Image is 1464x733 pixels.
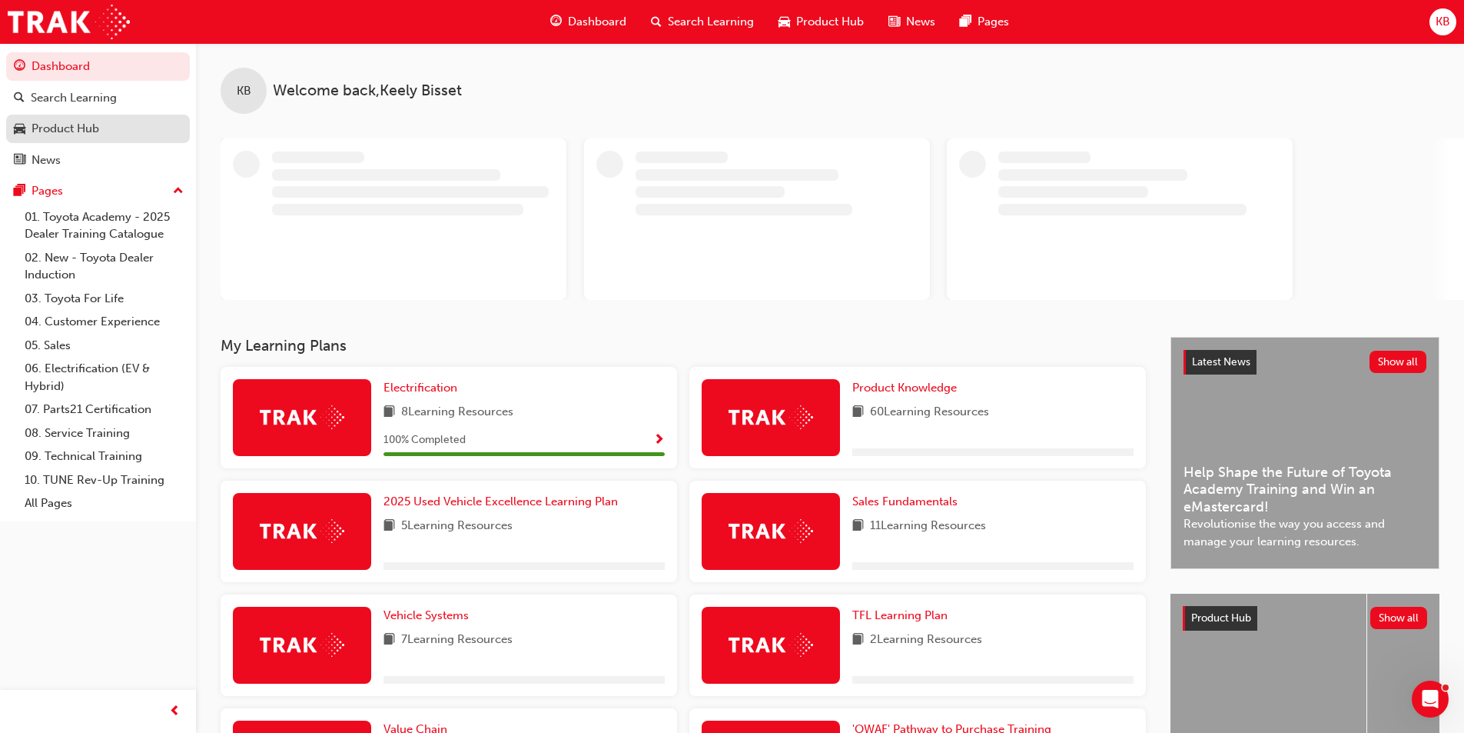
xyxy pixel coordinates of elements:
[852,517,864,536] span: book-icon
[18,287,190,311] a: 03. Toyota For Life
[401,403,513,422] span: 8 Learning Resources
[383,431,466,449] span: 100 % Completed
[550,12,562,32] span: guage-icon
[18,398,190,421] a: 07. Parts21 Certification
[14,185,25,198] span: pages-icon
[169,702,181,721] span: prev-icon
[1436,13,1450,31] span: KB
[1429,8,1456,35] button: KB
[796,13,864,31] span: Product Hub
[870,517,986,536] span: 11 Learning Resources
[14,92,25,105] span: search-icon
[888,12,900,32] span: news-icon
[18,421,190,445] a: 08. Service Training
[383,379,463,397] a: Electrification
[260,633,344,657] img: Trak
[651,12,662,32] span: search-icon
[18,468,190,492] a: 10. TUNE Rev-Up Training
[1191,611,1251,625] span: Product Hub
[852,608,948,622] span: TFL Learning Plan
[906,13,935,31] span: News
[852,607,954,625] a: TFL Learning Plan
[538,6,639,38] a: guage-iconDashboard
[260,405,344,429] img: Trak
[852,381,957,395] span: Product Knowledge
[639,6,766,38] a: search-iconSearch Learning
[1183,350,1426,375] a: Latest NewsShow all
[876,6,948,38] a: news-iconNews
[668,13,754,31] span: Search Learning
[1183,464,1426,516] span: Help Shape the Future of Toyota Academy Training and Win an eMastercard!
[383,493,624,511] a: 2025 Used Vehicle Excellence Learning Plan
[18,491,190,515] a: All Pages
[1183,515,1426,550] span: Revolutionise the way you access and manage your learning resources.
[1183,606,1427,631] a: Product HubShow all
[173,182,184,202] span: up-icon
[948,6,1021,38] a: pages-iconPages
[6,177,190,205] button: Pages
[1412,681,1449,718] iframe: Intercom live chat
[18,310,190,334] a: 04. Customer Experience
[18,445,190,468] a: 09. Technical Training
[18,205,190,246] a: 01. Toyota Academy - 2025 Dealer Training Catalogue
[383,608,469,622] span: Vehicle Systems
[237,82,251,100] span: KB
[18,246,190,287] a: 02. New - Toyota Dealer Induction
[6,49,190,177] button: DashboardSearch LearningProduct HubNews
[1369,351,1427,373] button: Show all
[221,337,1146,355] h3: My Learning Plans
[653,431,665,450] button: Show Progress
[32,152,61,169] div: News
[729,405,813,429] img: Trak
[1170,337,1439,569] a: Latest NewsShow allHelp Shape the Future of Toyota Academy Training and Win an eMastercard!Revolu...
[32,182,63,200] div: Pages
[960,12,971,32] span: pages-icon
[383,381,457,395] span: Electrification
[401,631,513,650] span: 7 Learning Resources
[729,633,813,657] img: Trak
[6,146,190,175] a: News
[31,89,117,107] div: Search Learning
[8,5,130,39] img: Trak
[870,631,982,650] span: 2 Learning Resources
[383,403,395,422] span: book-icon
[6,52,190,81] a: Dashboard
[6,115,190,143] a: Product Hub
[870,403,989,422] span: 60 Learning Resources
[852,379,963,397] a: Product Knowledge
[383,607,475,625] a: Vehicle Systems
[273,82,462,100] span: Welcome back , Keely Bisset
[32,120,99,138] div: Product Hub
[1192,355,1250,368] span: Latest News
[14,154,25,168] span: news-icon
[766,6,876,38] a: car-iconProduct Hub
[852,493,964,511] a: Sales Fundamentals
[18,334,190,358] a: 05. Sales
[852,403,864,422] span: book-icon
[401,517,513,536] span: 5 Learning Resources
[778,12,790,32] span: car-icon
[978,13,1009,31] span: Pages
[383,495,618,508] span: 2025 Used Vehicle Excellence Learning Plan
[383,517,395,536] span: book-icon
[260,519,344,543] img: Trak
[1370,607,1428,629] button: Show all
[653,434,665,448] span: Show Progress
[852,631,864,650] span: book-icon
[14,60,25,74] span: guage-icon
[383,631,395,650] span: book-icon
[729,519,813,543] img: Trak
[568,13,626,31] span: Dashboard
[6,84,190,112] a: Search Learning
[852,495,958,508] span: Sales Fundamentals
[14,122,25,136] span: car-icon
[18,357,190,398] a: 06. Electrification (EV & Hybrid)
